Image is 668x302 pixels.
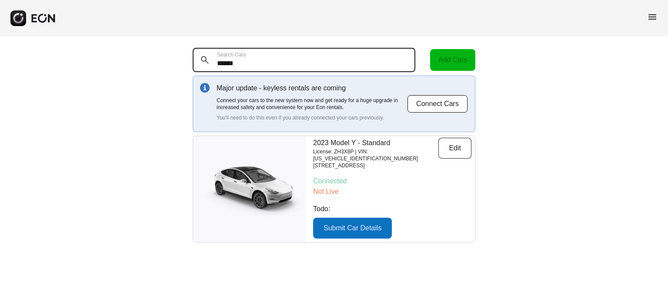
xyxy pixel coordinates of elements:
[217,114,407,121] p: You'll need to do this even if you already connected your cars previously.
[313,204,471,214] p: Todo:
[647,12,658,22] span: menu
[407,95,468,113] button: Connect Cars
[217,83,407,93] p: Major update - keyless rentals are coming
[313,218,392,239] button: Submit Car Details
[313,176,471,186] p: Connected
[217,97,407,111] p: Connect your cars to the new system now and get ready for a huge upgrade in increased safety and ...
[313,162,438,169] p: [STREET_ADDRESS]
[313,186,471,197] p: Not Live
[313,138,438,148] p: 2023 Model Y - Standard
[200,83,210,93] img: info
[193,161,306,217] img: car
[217,51,246,58] label: Search Cars
[438,138,471,159] button: Edit
[313,148,438,162] p: License: ZH3X8P | VIN: [US_VEHICLE_IDENTIFICATION_NUMBER]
